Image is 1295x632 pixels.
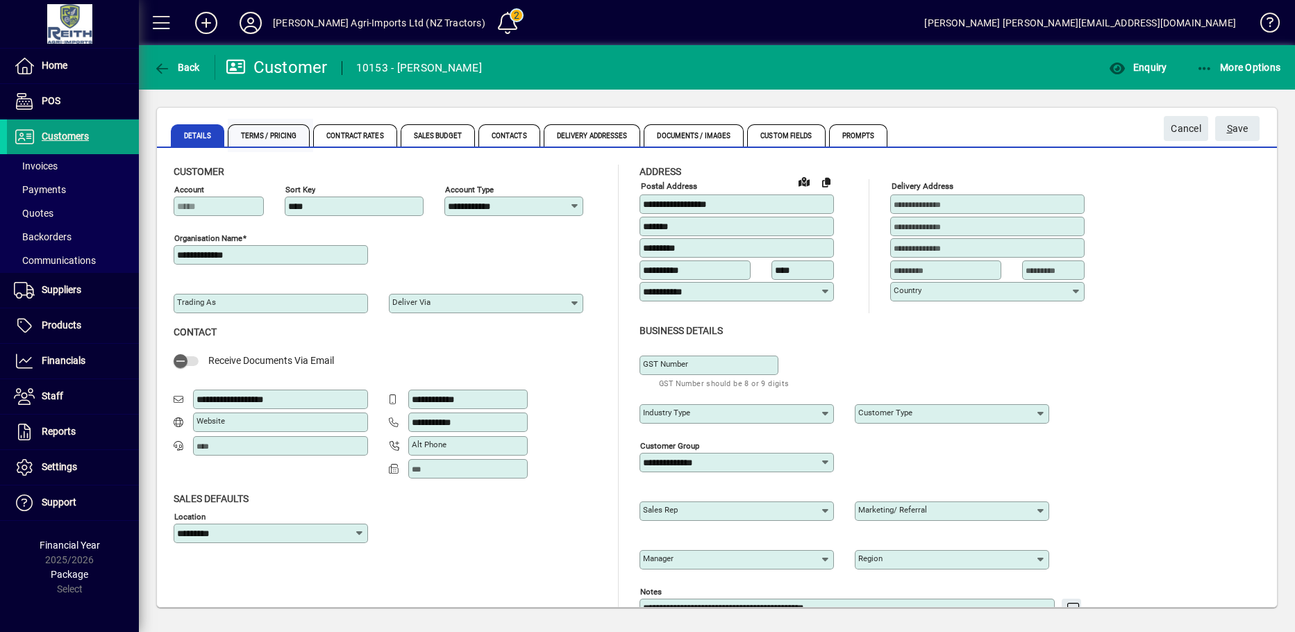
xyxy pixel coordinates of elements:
mat-label: Organisation name [174,233,242,243]
mat-label: Marketing/ Referral [858,505,927,515]
mat-label: Trading as [177,297,216,307]
mat-label: Website [197,416,225,426]
span: Quotes [14,208,53,219]
a: Financials [7,344,139,379]
span: Address [640,166,681,177]
app-page-header-button: Back [139,55,215,80]
a: Settings [7,450,139,485]
span: Business details [640,325,723,336]
span: Financial Year [40,540,100,551]
a: Invoices [7,154,139,178]
span: Delivery Addresses [544,124,641,147]
button: Enquiry [1105,55,1170,80]
a: Products [7,308,139,343]
a: Reports [7,415,139,449]
mat-label: Manager [643,554,674,563]
button: Copy to Delivery address [815,171,837,193]
a: Support [7,485,139,520]
span: Receive Documents Via Email [208,355,334,366]
mat-label: Sort key [285,185,315,194]
div: 10153 - [PERSON_NAME] [356,57,482,79]
a: Backorders [7,225,139,249]
mat-label: Region [858,554,883,563]
span: Prompts [829,124,888,147]
span: Customers [42,131,89,142]
span: Contact [174,326,217,338]
div: [PERSON_NAME] Agri-Imports Ltd (NZ Tractors) [273,12,485,34]
button: Save [1215,116,1260,141]
mat-label: Customer group [640,440,699,450]
span: Sales defaults [174,493,249,504]
mat-label: Deliver via [392,297,431,307]
span: More Options [1196,62,1281,73]
button: Profile [228,10,273,35]
span: Contacts [478,124,540,147]
mat-label: Sales rep [643,505,678,515]
span: ave [1227,117,1248,140]
span: Staff [42,390,63,401]
a: Suppliers [7,273,139,308]
mat-label: Customer type [858,408,912,417]
span: Financials [42,355,85,366]
span: Communications [14,255,96,266]
mat-label: Account Type [445,185,494,194]
span: Backorders [14,231,72,242]
span: Customer [174,166,224,177]
div: [PERSON_NAME] [PERSON_NAME][EMAIL_ADDRESS][DOMAIN_NAME] [924,12,1236,34]
span: Custom Fields [747,124,825,147]
span: Sales Budget [401,124,475,147]
span: Payments [14,184,66,195]
a: Staff [7,379,139,414]
span: Details [171,124,224,147]
a: Quotes [7,201,139,225]
a: Knowledge Base [1250,3,1278,48]
a: View on map [793,170,815,192]
span: Invoices [14,160,58,172]
a: Home [7,49,139,83]
span: Products [42,319,81,331]
a: POS [7,84,139,119]
button: More Options [1193,55,1285,80]
span: Cancel [1171,117,1201,140]
mat-label: Alt Phone [412,440,446,449]
mat-label: Notes [640,586,662,596]
span: Home [42,60,67,71]
a: Communications [7,249,139,272]
mat-label: Account [174,185,204,194]
span: Contract Rates [313,124,396,147]
span: POS [42,95,60,106]
span: Suppliers [42,284,81,295]
span: S [1227,123,1233,134]
span: Back [153,62,200,73]
mat-label: Country [894,285,921,295]
button: Cancel [1164,116,1208,141]
span: Support [42,497,76,508]
a: Payments [7,178,139,201]
span: Reports [42,426,76,437]
button: Add [184,10,228,35]
div: Customer [226,56,328,78]
mat-label: GST Number [643,359,688,369]
span: Package [51,569,88,580]
button: Back [150,55,203,80]
mat-label: Location [174,511,206,521]
span: Documents / Images [644,124,744,147]
span: Settings [42,461,77,472]
span: Enquiry [1109,62,1167,73]
mat-label: Industry type [643,408,690,417]
mat-hint: GST Number should be 8 or 9 digits [659,375,789,391]
span: Terms / Pricing [228,124,310,147]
